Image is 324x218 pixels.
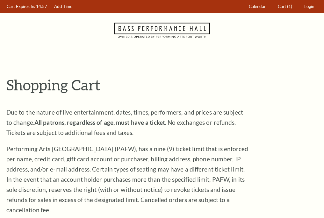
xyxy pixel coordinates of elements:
[6,109,243,136] span: Due to the nature of live entertainment, dates, times, performers, and prices are subject to chan...
[6,77,318,93] p: Shopping Cart
[249,4,266,9] span: Calendar
[7,4,35,9] span: Cart Expires In:
[304,4,314,9] span: Login
[36,4,47,9] span: 14:57
[287,4,292,9] span: (1)
[6,144,248,215] p: Performing Arts [GEOGRAPHIC_DATA] (PAFW), has a nine (9) ticket limit that is enforced per name, ...
[246,0,269,13] a: Calendar
[34,119,165,126] strong: All patrons, regardless of age, must have a ticket
[301,0,317,13] a: Login
[275,0,295,13] a: Cart (1)
[278,4,286,9] span: Cart
[51,0,76,13] a: Add Time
